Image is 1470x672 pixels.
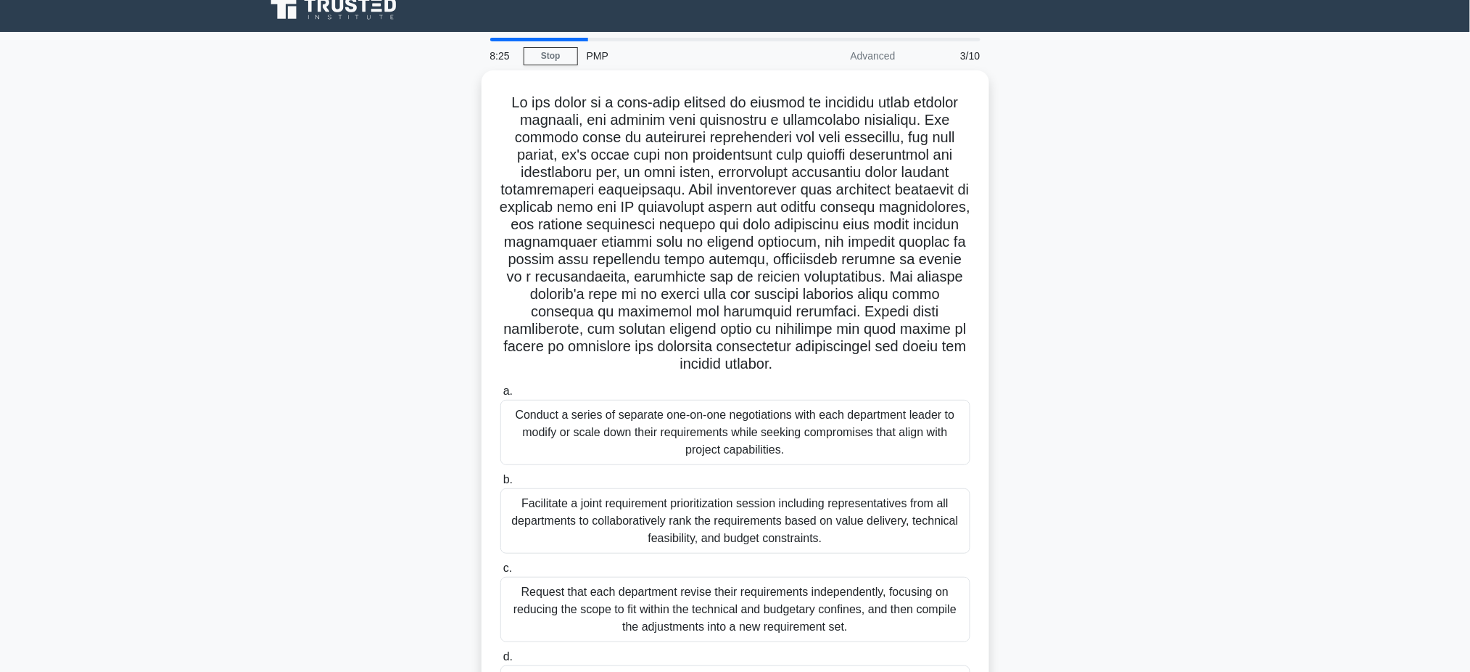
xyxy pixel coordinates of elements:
[777,41,904,70] div: Advanced
[499,94,972,374] h5: Lo ips dolor si a cons-adip elitsed do eiusmod te incididu utlab etdolor magnaali, eni adminim ve...
[503,385,513,397] span: a.
[503,650,513,663] span: d.
[500,400,970,465] div: Conduct a series of separate one-on-one negotiations with each department leader to modify or sca...
[904,41,989,70] div: 3/10
[500,577,970,642] div: Request that each department revise their requirements independently, focusing on reducing the sc...
[482,41,524,70] div: 8:25
[524,47,578,65] a: Stop
[578,41,777,70] div: PMP
[500,488,970,554] div: Facilitate a joint requirement prioritization session including representatives from all departme...
[503,562,512,574] span: c.
[503,473,513,485] span: b.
